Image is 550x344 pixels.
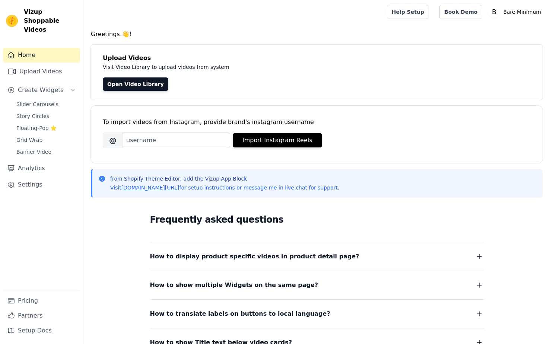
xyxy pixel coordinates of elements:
[103,133,123,148] span: @
[103,54,531,63] h4: Upload Videos
[12,99,80,109] a: Slider Carousels
[3,83,80,98] button: Create Widgets
[3,323,80,338] a: Setup Docs
[16,124,57,132] span: Floating-Pop ⭐
[150,251,359,262] span: How to display product specific videos in product detail page?
[3,48,80,63] a: Home
[16,101,58,108] span: Slider Carousels
[121,185,179,191] a: [DOMAIN_NAME][URL]
[500,5,544,19] p: Bare Minimum
[16,136,42,144] span: Grid Wrap
[3,64,80,79] a: Upload Videos
[150,309,484,319] button: How to translate labels on buttons to local language?
[150,309,330,319] span: How to translate labels on buttons to local language?
[439,5,482,19] a: Book Demo
[12,135,80,145] a: Grid Wrap
[150,280,484,290] button: How to show multiple Widgets on the same page?
[233,133,322,147] button: Import Instagram Reels
[12,147,80,157] a: Banner Video
[24,7,77,34] span: Vizup Shoppable Videos
[150,212,484,227] h2: Frequently asked questions
[488,5,544,19] button: B Bare Minimum
[16,148,51,156] span: Banner Video
[492,8,496,16] text: B
[3,161,80,176] a: Analytics
[12,111,80,121] a: Story Circles
[16,112,49,120] span: Story Circles
[12,123,80,133] a: Floating-Pop ⭐
[103,63,436,71] p: Visit Video Library to upload videos from system
[6,15,18,27] img: Vizup
[103,118,531,127] div: To import videos from Instagram, provide brand's instagram username
[91,30,543,39] h4: Greetings 👋!
[103,77,168,91] a: Open Video Library
[3,308,80,323] a: Partners
[150,280,318,290] span: How to show multiple Widgets on the same page?
[150,251,484,262] button: How to display product specific videos in product detail page?
[110,184,339,191] p: Visit for setup instructions or message me in live chat for support.
[123,133,230,148] input: username
[110,175,339,182] p: from Shopify Theme Editor, add the Vizup App Block
[3,177,80,192] a: Settings
[387,5,429,19] a: Help Setup
[3,293,80,308] a: Pricing
[18,86,64,95] span: Create Widgets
